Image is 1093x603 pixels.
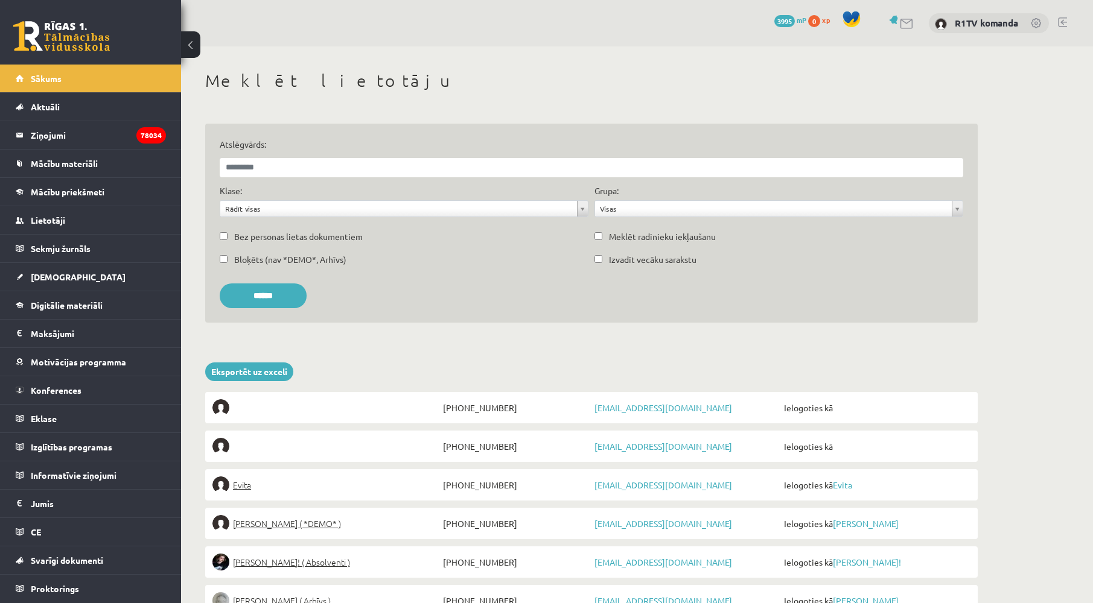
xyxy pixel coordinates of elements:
span: [PHONE_NUMBER] [440,476,591,493]
img: Evita [212,476,229,493]
label: Atslēgvārds: [220,138,963,151]
span: Mācību priekšmeti [31,186,104,197]
img: Elīna Elizabete Ancveriņa [212,515,229,532]
h1: Meklēt lietotāju [205,71,978,91]
a: Jumis [16,490,166,517]
span: [PERSON_NAME] ( *DEMO* ) [233,515,341,532]
span: Ielogoties kā [781,399,970,416]
span: [PERSON_NAME]! ( Absolventi ) [233,554,350,570]
a: R1TV komanda [955,17,1018,29]
span: Motivācijas programma [31,356,126,367]
a: Sākums [16,65,166,92]
a: [PERSON_NAME] [833,518,899,529]
a: [EMAIL_ADDRESS][DOMAIN_NAME] [594,402,732,413]
span: Eklase [31,413,57,424]
a: Evita [833,479,852,490]
span: Ielogoties kā [781,476,970,493]
span: 3995 [774,15,795,27]
a: Motivācijas programma [16,348,166,376]
span: mP [797,15,806,25]
a: Maksājumi [16,320,166,347]
a: Visas [595,201,963,216]
a: Sekmju žurnāls [16,235,166,262]
span: [PHONE_NUMBER] [440,399,591,416]
img: R1TV komanda [935,18,947,30]
span: Konferences [31,385,81,396]
a: [EMAIL_ADDRESS][DOMAIN_NAME] [594,441,732,452]
a: Ziņojumi78034 [16,121,166,149]
span: Informatīvie ziņojumi [31,470,116,481]
legend: Maksājumi [31,320,166,347]
a: 3995 mP [774,15,806,25]
span: Proktorings [31,583,79,594]
span: [PHONE_NUMBER] [440,554,591,570]
span: Sekmju žurnāls [31,243,91,254]
a: Eksportēt uz exceli [205,362,293,381]
a: [PERSON_NAME]! [833,557,901,567]
a: Digitālie materiāli [16,291,166,319]
span: Lietotāji [31,215,65,226]
a: [EMAIL_ADDRESS][DOMAIN_NAME] [594,479,732,490]
span: CE [31,526,41,537]
span: Izglītības programas [31,441,112,452]
a: Rīgas 1. Tālmācības vidusskola [13,21,110,51]
label: Bez personas lietas dokumentiem [234,230,363,243]
a: Evita [212,476,440,493]
a: Svarīgi dokumenti [16,546,166,574]
a: Aktuāli [16,93,166,121]
span: [PHONE_NUMBER] [440,438,591,455]
a: Izglītības programas [16,433,166,461]
label: Meklēt radinieku iekļaušanu [609,230,716,243]
a: Eklase [16,405,166,432]
span: Sākums [31,73,62,84]
i: 78034 [136,127,166,144]
label: Klase: [220,185,242,197]
a: 0 xp [808,15,836,25]
span: Svarīgi dokumenti [31,555,103,566]
img: Sofija Anrio-Karlauska! [212,554,229,570]
span: xp [822,15,830,25]
span: Digitālie materiāli [31,300,103,311]
span: Rādīt visas [225,201,572,216]
a: Mācību materiāli [16,150,166,177]
span: Ielogoties kā [781,515,970,532]
span: Ielogoties kā [781,554,970,570]
label: Grupa: [594,185,619,197]
a: Rādīt visas [220,201,588,216]
legend: Ziņojumi [31,121,166,149]
label: Bloķēts (nav *DEMO*, Arhīvs) [234,253,346,266]
a: CE [16,518,166,546]
span: Ielogoties kā [781,438,970,455]
label: Izvadīt vecāku sarakstu [609,253,696,266]
a: [PERSON_NAME] ( *DEMO* ) [212,515,440,532]
a: Lietotāji [16,206,166,234]
a: [EMAIL_ADDRESS][DOMAIN_NAME] [594,518,732,529]
a: Proktorings [16,575,166,602]
span: Mācību materiāli [31,158,98,169]
span: Visas [600,201,947,216]
a: [DEMOGRAPHIC_DATA] [16,263,166,291]
span: 0 [808,15,820,27]
span: Jumis [31,498,54,509]
a: [PERSON_NAME]! ( Absolventi ) [212,554,440,570]
span: Evita [233,476,251,493]
a: Konferences [16,376,166,404]
a: [EMAIL_ADDRESS][DOMAIN_NAME] [594,557,732,567]
span: [DEMOGRAPHIC_DATA] [31,271,126,282]
span: [PHONE_NUMBER] [440,515,591,532]
a: Mācību priekšmeti [16,178,166,206]
a: Informatīvie ziņojumi [16,461,166,489]
span: Aktuāli [31,101,60,112]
